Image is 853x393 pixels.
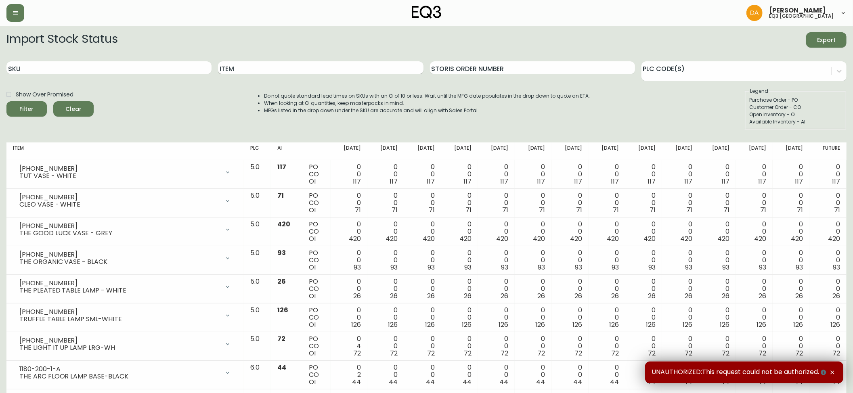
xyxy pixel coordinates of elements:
[13,307,237,324] div: [PHONE_NUMBER]TRUFFLE TABLE LAMP SML-WHITE
[264,92,590,100] li: Do not quote standard lead times on SKUs with an OI of 10 or less. Wait until the MFG date popula...
[16,90,73,99] span: Show Over Promised
[650,205,656,215] span: 71
[309,364,324,386] div: PO CO
[760,205,766,215] span: 71
[687,205,693,215] span: 71
[13,192,237,210] div: [PHONE_NUMBER]CLEO VASE - WHITE
[277,248,286,257] span: 93
[722,263,729,272] span: 93
[19,222,220,230] div: [PHONE_NUMBER]
[411,221,434,242] div: 0 0
[558,335,582,357] div: 0 0
[244,246,271,275] td: 5.0
[277,277,286,286] span: 26
[742,221,766,242] div: 0 0
[448,163,472,185] div: 0 0
[499,320,508,329] span: 126
[769,7,826,14] span: [PERSON_NAME]
[797,205,803,215] span: 71
[722,349,729,358] span: 72
[6,142,244,160] th: Item
[277,334,285,343] span: 72
[828,234,840,243] span: 420
[448,249,472,271] div: 0 0
[448,192,472,214] div: 0 0
[484,307,508,328] div: 0 0
[742,163,766,185] div: 0 0
[355,205,361,215] span: 71
[794,320,803,329] span: 126
[749,104,841,111] div: Customer Order - CO
[353,291,361,301] span: 26
[448,335,472,357] div: 0 0
[779,278,803,300] div: 0 0
[264,100,590,107] li: When looking at OI quantities, keep masterpacks in mind.
[779,163,803,185] div: 0 0
[309,349,316,358] span: OI
[484,278,508,300] div: 0 0
[646,320,656,329] span: 126
[736,142,773,160] th: [DATE]
[244,275,271,303] td: 5.0
[337,163,361,185] div: 0 0
[484,364,508,386] div: 0 0
[515,142,551,160] th: [DATE]
[309,163,324,185] div: PO CO
[353,177,361,186] span: 117
[742,192,766,214] div: 0 0
[465,205,472,215] span: 71
[816,335,840,357] div: 0 0
[632,192,656,214] div: 0 0
[683,320,693,329] span: 126
[427,349,435,358] span: 72
[706,163,729,185] div: 0 0
[337,307,361,328] div: 0 0
[463,177,472,186] span: 117
[685,349,693,358] span: 72
[611,349,619,358] span: 72
[411,307,434,328] div: 0 0
[742,307,766,328] div: 0 0
[428,263,435,272] span: 93
[13,249,237,267] div: [PHONE_NUMBER]THE ORGANIC VASE - BLACK
[390,291,398,301] span: 26
[337,249,361,271] div: 0 0
[574,291,582,301] span: 26
[496,234,508,243] span: 420
[706,307,729,328] div: 0 0
[19,373,220,380] div: THE ARC FLOOR LAMP BASE-BLACK
[558,192,582,214] div: 0 0
[611,177,619,186] span: 117
[277,219,290,229] span: 420
[706,221,729,242] div: 0 0
[648,349,656,358] span: 72
[374,163,398,185] div: 0 0
[669,221,692,242] div: 0 0
[830,320,840,329] span: 126
[536,320,545,329] span: 126
[652,368,828,377] span: UNAUTHORIZED:This request could not be authorized.
[681,234,693,243] span: 420
[779,335,803,357] div: 0 0
[441,142,478,160] th: [DATE]
[632,307,656,328] div: 0 0
[833,263,840,272] span: 93
[484,163,508,185] div: 0 0
[390,349,398,358] span: 72
[832,291,840,301] span: 26
[19,344,220,351] div: THE LIGHT IT UP LAMP LRG-WH
[625,142,662,160] th: [DATE]
[388,320,398,329] span: 126
[19,280,220,287] div: [PHONE_NUMBER]
[574,177,582,186] span: 117
[742,335,766,357] div: 0 0
[595,335,619,357] div: 0 0
[746,5,763,21] img: dd1a7e8db21a0ac8adbf82b84ca05374
[309,377,316,387] span: OI
[816,307,840,328] div: 0 0
[390,263,398,272] span: 93
[309,335,324,357] div: PO CO
[277,191,284,200] span: 71
[337,364,361,386] div: 0 2
[412,6,442,19] img: logo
